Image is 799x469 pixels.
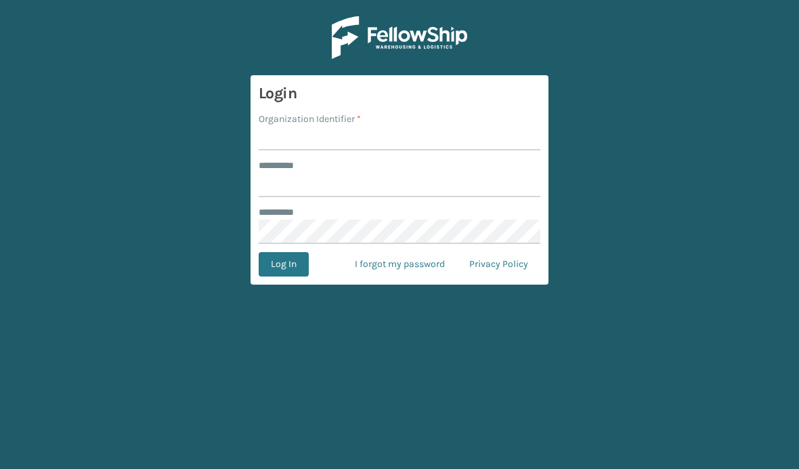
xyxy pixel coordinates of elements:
img: Logo [332,16,467,59]
button: Log In [259,252,309,277]
label: Organization Identifier [259,112,361,126]
a: I forgot my password [343,252,457,277]
a: Privacy Policy [457,252,540,277]
h3: Login [259,83,540,104]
